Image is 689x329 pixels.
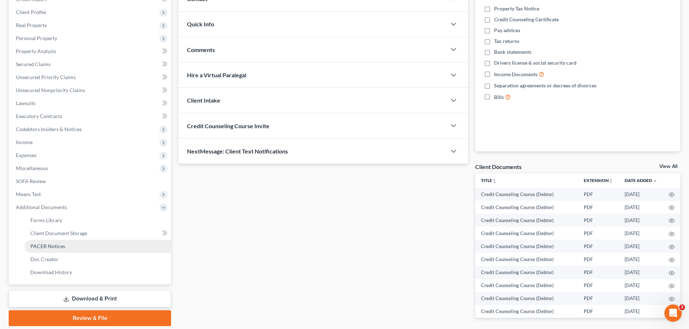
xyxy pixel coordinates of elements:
td: [DATE] [619,279,663,292]
span: Real Property [16,22,47,28]
span: Comments [187,46,215,53]
span: Miscellaneous [16,165,48,171]
span: Separation agreements or decrees of divorces [494,82,596,89]
a: PACER Notices [25,240,171,253]
i: unfold_more [609,179,613,183]
iframe: Intercom live chat [664,304,682,322]
td: [DATE] [619,201,663,214]
a: Review & File [9,310,171,326]
td: Credit Counseling Course (Debtor) [475,227,578,240]
a: Executory Contracts [10,110,171,123]
span: Personal Property [16,35,57,41]
a: Download & Print [9,290,171,307]
span: Doc Creator [30,256,59,262]
td: Credit Counseling Course (Debtor) [475,279,578,292]
td: Credit Counseling Course (Debtor) [475,305,578,318]
td: Credit Counseling Course (Debtor) [475,292,578,305]
span: Credit Counseling Course Invite [187,122,269,129]
span: Lawsuits [16,100,35,106]
a: Download History [25,266,171,279]
span: Pay advices [494,27,520,34]
a: Lawsuits [10,97,171,110]
span: Client Document Storage [30,230,87,236]
td: PDF [578,279,619,292]
span: Download History [30,269,72,275]
span: Property Tax Notice [494,5,539,12]
td: [DATE] [619,188,663,201]
td: PDF [578,214,619,227]
span: PACER Notices [30,243,65,249]
span: Bills [494,94,504,101]
td: PDF [578,292,619,305]
td: [DATE] [619,305,663,318]
td: Credit Counseling Course (Debtor) [475,214,578,227]
span: Income Documents [494,71,537,78]
span: Expenses [16,152,37,158]
a: Titleunfold_more [481,178,497,183]
td: Credit Counseling Course (Debtor) [475,253,578,266]
td: PDF [578,227,619,240]
i: expand_more [653,179,657,183]
span: Credit Counseling Certificate [494,16,559,23]
a: Doc Creator [25,253,171,266]
a: Client Document Storage [25,227,171,240]
td: [DATE] [619,292,663,305]
a: Property Analysis [10,45,171,58]
span: Bank statements [494,48,531,56]
a: View All [659,164,677,169]
span: Income [16,139,33,145]
td: Credit Counseling Course (Debtor) [475,240,578,253]
span: Client Intake [187,97,220,104]
span: 2 [679,304,685,310]
td: PDF [578,305,619,318]
td: Credit Counseling Course (Debtor) [475,188,578,201]
td: Credit Counseling Course (Debtor) [475,266,578,279]
span: Hire a Virtual Paralegal [187,72,246,78]
td: PDF [578,266,619,279]
a: SOFA Review [10,175,171,188]
i: unfold_more [492,179,497,183]
td: [DATE] [619,253,663,266]
span: Executory Contracts [16,113,62,119]
div: Client Documents [475,163,522,170]
span: Drivers license & social security card [494,59,577,66]
span: Additional Documents [16,204,67,210]
td: PDF [578,253,619,266]
span: Unsecured Priority Claims [16,74,76,80]
span: Codebtors Insiders & Notices [16,126,82,132]
td: Credit Counseling Course (Debtor) [475,201,578,214]
span: Forms Library [30,217,62,223]
span: SOFA Review [16,178,46,184]
td: [DATE] [619,227,663,240]
span: Quick Info [187,21,214,27]
a: Date Added expand_more [625,178,657,183]
td: [DATE] [619,214,663,227]
a: Forms Library [25,214,171,227]
span: Secured Claims [16,61,51,67]
td: PDF [578,201,619,214]
td: PDF [578,188,619,201]
a: Extensionunfold_more [584,178,613,183]
span: Property Analysis [16,48,56,54]
span: Means Test [16,191,41,197]
span: NextMessage: Client Text Notifications [187,148,288,155]
a: Secured Claims [10,58,171,71]
td: PDF [578,240,619,253]
td: [DATE] [619,266,663,279]
a: Unsecured Nonpriority Claims [10,84,171,97]
td: [DATE] [619,240,663,253]
span: Tax returns [494,38,519,45]
span: Unsecured Nonpriority Claims [16,87,85,93]
a: Unsecured Priority Claims [10,71,171,84]
span: Client Profile [16,9,46,15]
